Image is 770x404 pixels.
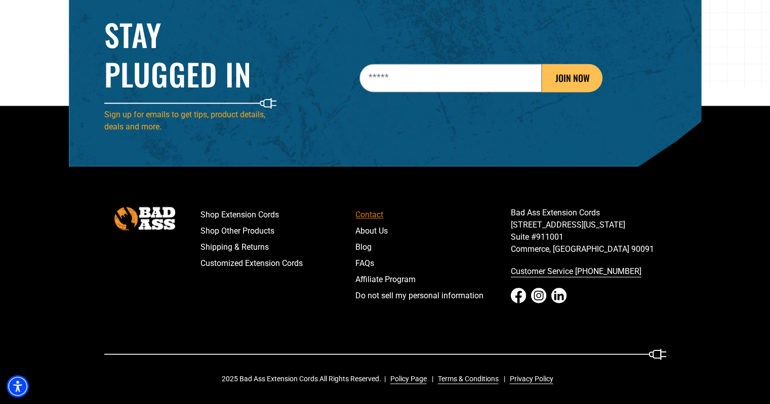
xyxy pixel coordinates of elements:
[104,15,281,94] h2: Stay Plugged In
[511,288,526,303] a: Facebook - open in a new tab
[200,255,356,272] a: Customized Extension Cords
[531,288,546,303] a: Instagram - open in a new tab
[200,223,356,239] a: Shop Other Products
[355,272,511,288] a: Affiliate Program
[222,373,560,384] div: 2025 Bad Ass Extension Cords All Rights Reserved.
[542,64,602,92] button: JOIN NOW
[355,255,511,272] a: FAQs
[386,373,427,384] a: Policy Page
[359,64,542,92] input: Email
[355,239,511,255] a: Blog
[355,223,511,239] a: About Us
[7,375,29,397] div: Accessibility Menu
[551,288,566,303] a: LinkedIn - open in a new tab
[355,288,511,304] a: Do not sell my personal information
[511,263,666,280] a: call 833-674-1699
[104,109,281,133] p: Sign up for emails to get tips, product details, deals and more.
[114,207,175,230] img: Bad Ass Extension Cords
[434,373,499,384] a: Terms & Conditions
[200,239,356,255] a: Shipping & Returns
[506,373,553,384] a: Privacy Policy
[355,207,511,223] a: Contact
[511,207,666,255] p: Bad Ass Extension Cords [STREET_ADDRESS][US_STATE] Suite #911001 Commerce, [GEOGRAPHIC_DATA] 90091
[200,207,356,223] a: Shop Extension Cords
